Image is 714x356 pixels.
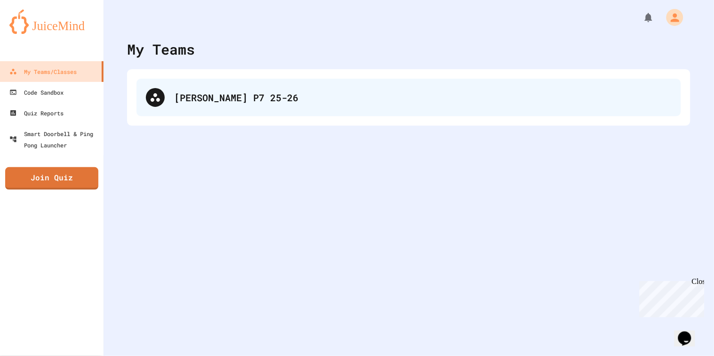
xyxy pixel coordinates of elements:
div: My Account [657,7,686,28]
div: My Teams/Classes [9,66,77,77]
div: Quiz Reports [9,107,64,119]
div: Smart Doorbell & Ping Pong Launcher [9,128,100,151]
iframe: chat widget [636,277,705,317]
div: My Teams [127,39,195,60]
div: [PERSON_NAME] P7 25-26 [174,90,672,105]
a: Join Quiz [5,167,98,190]
div: Code Sandbox [9,87,64,98]
div: Chat with us now!Close [4,4,65,60]
div: [PERSON_NAME] P7 25-26 [136,79,681,116]
iframe: chat widget [674,318,705,347]
div: My Notifications [626,9,657,25]
img: logo-orange.svg [9,9,94,34]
